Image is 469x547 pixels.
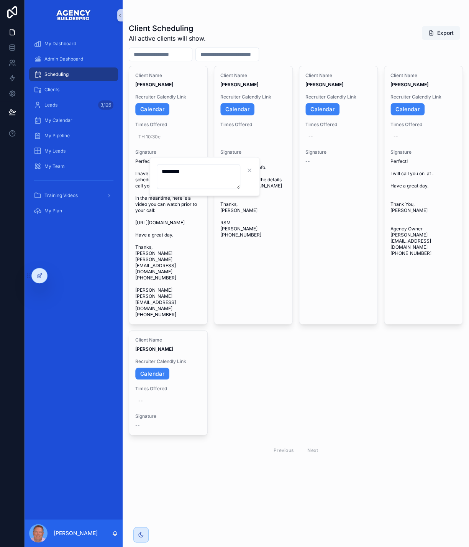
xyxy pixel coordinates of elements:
[29,83,118,97] a: Clients
[129,330,208,435] a: Client Name[PERSON_NAME]Recruiter Calendly LinkCalendarTimes Offered--Signature--
[220,72,286,79] span: Client Name
[44,41,76,47] span: My Dashboard
[29,144,118,158] a: My Leads
[29,129,118,143] a: My Pipeline
[44,87,59,93] span: Clients
[135,72,201,79] span: Client Name
[390,158,456,256] span: Perfect! I will call you on at . Have a great day. Thank You, [PERSON_NAME] Agency Owner [PERSON_...
[135,368,169,380] a: Calendar
[29,189,118,202] a: Training Videos
[25,31,123,229] div: scrollable content
[390,82,428,87] strong: [PERSON_NAME]
[135,358,201,365] span: Recruiter Calendly Link
[44,102,57,108] span: Leads
[220,149,286,155] span: Signature
[394,134,398,140] div: --
[305,149,371,155] span: Signature
[220,103,254,115] a: Calendar
[220,94,286,100] span: Recruiter Calendly Link
[305,94,371,100] span: Recruiter Calendly Link
[135,82,173,87] strong: [PERSON_NAME]
[29,159,118,173] a: My Team
[56,9,91,21] img: App logo
[29,52,118,66] a: Admin Dashboard
[138,398,143,404] div: --
[29,37,118,51] a: My Dashboard
[390,122,456,128] span: Times Offered
[129,34,206,43] span: All active clients will show.
[422,26,460,40] button: Export
[135,337,201,343] span: Client Name
[299,66,378,324] a: Client Name[PERSON_NAME]Recruiter Calendly LinkCalendarTimes Offered--Signature--
[220,122,286,128] span: Times Offered
[305,122,371,128] span: Times Offered
[98,100,113,110] div: 3,126
[44,133,70,139] span: My Pipeline
[135,149,201,155] span: Signature
[135,122,201,128] span: Times Offered
[44,56,83,62] span: Admin Dashboard
[44,208,62,214] span: My Plan
[305,82,343,87] strong: [PERSON_NAME]
[390,103,425,115] a: Calendar
[305,158,310,164] span: --
[44,148,66,154] span: My Leads
[135,103,169,115] a: Calendar
[129,23,206,34] h1: Client Scheduling
[220,158,286,238] span: Thank you for requesting more info. You can find all of the details here: [URL][DOMAIN_NAME] Than...
[135,386,201,392] span: Times Offered
[135,346,173,352] strong: [PERSON_NAME]
[29,67,118,81] a: Scheduling
[220,82,258,87] strong: [PERSON_NAME]
[54,529,98,537] p: [PERSON_NAME]
[29,204,118,218] a: My Plan
[44,71,69,77] span: Scheduling
[308,134,313,140] div: --
[129,66,208,324] a: Client Name[PERSON_NAME]Recruiter Calendly LinkCalendarTimes OfferedTH 10:30eSignaturePerfect! I ...
[44,117,72,123] span: My Calendar
[135,94,201,100] span: Recruiter Calendly Link
[44,192,78,199] span: Training Videos
[29,98,118,112] a: Leads3,126
[390,72,456,79] span: Client Name
[390,149,456,155] span: Signature
[135,413,201,419] span: Signature
[135,422,140,429] span: --
[390,94,456,100] span: Recruiter Calendly Link
[214,66,293,324] a: Client Name[PERSON_NAME]Recruiter Calendly LinkCalendarTimes OfferedSignatureThank you for reques...
[44,163,65,169] span: My Team
[305,72,371,79] span: Client Name
[29,113,118,127] a: My Calendar
[384,66,463,324] a: Client Name[PERSON_NAME]Recruiter Calendly LinkCalendarTimes Offered--SignaturePerfect! I will ca...
[305,103,339,115] a: Calendar
[138,134,198,140] span: TH 10:30e
[135,158,201,318] span: Perfect! I have added you to our schedule and one of us will call you on at . In the meantime, he...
